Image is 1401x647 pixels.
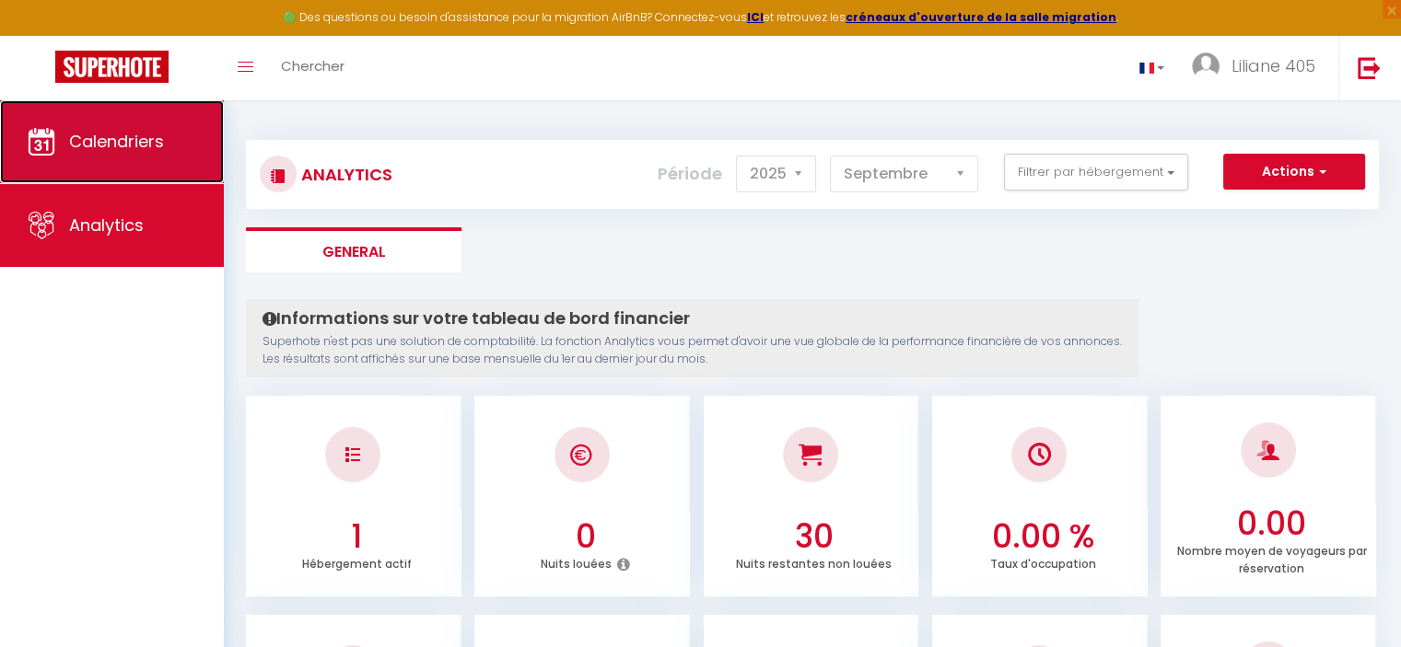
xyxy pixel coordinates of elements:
p: Nombre moyen de voyageurs par réservation [1176,539,1366,576]
img: Super Booking [55,51,169,83]
button: Filtrer par hébergement [1004,154,1188,191]
span: Calendriers [69,130,164,153]
h3: Analytics [297,154,392,195]
img: NO IMAGE [345,447,360,462]
h3: 0 [485,517,685,556]
p: Nuits restantes non louées [736,552,892,572]
span: Analytics [69,214,144,237]
h3: 1 [257,517,457,556]
p: Hébergement actif [302,552,412,572]
button: Actions [1223,154,1365,191]
p: Taux d'occupation [990,552,1096,572]
a: Chercher [267,36,358,100]
li: General [246,227,461,272]
button: Ouvrir le widget de chat LiveChat [15,7,70,63]
label: Période [658,154,722,194]
h3: 30 [714,517,914,556]
a: ICI [747,9,764,25]
img: ... [1192,52,1220,80]
a: créneaux d'ouverture de la salle migration [846,9,1116,25]
a: ... Liliane 405 [1178,36,1338,100]
p: Superhote n'est pas une solution de comptabilité. La fonction Analytics vous permet d'avoir une v... [263,333,1122,368]
h3: 0.00 % [943,517,1143,556]
p: Nuits louées [541,552,612,572]
h3: 0.00 [1172,504,1372,543]
span: Chercher [281,56,344,75]
h4: Informations sur votre tableau de bord financier [263,308,1122,329]
img: logout [1358,56,1381,79]
span: Liliane 405 [1232,54,1315,77]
